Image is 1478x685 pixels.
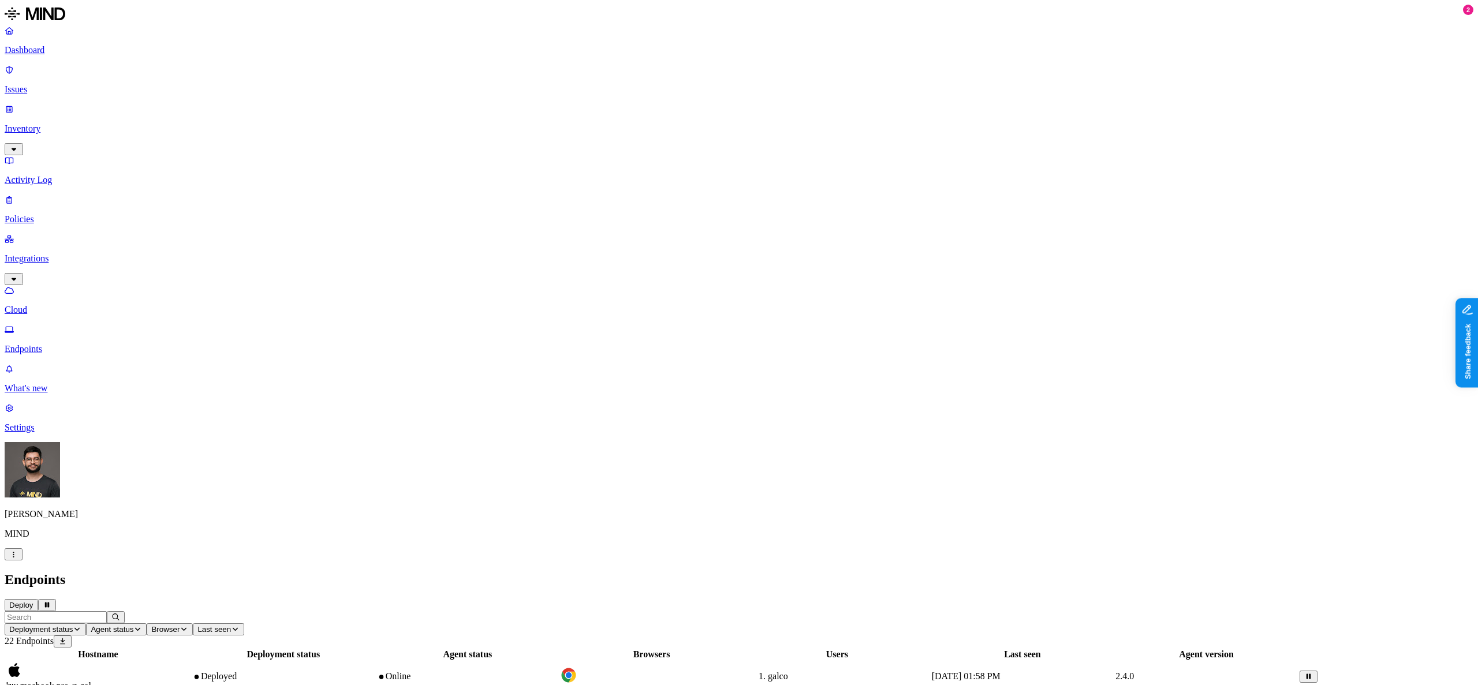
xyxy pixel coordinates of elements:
[5,25,1473,55] a: Dashboard
[5,194,1473,224] a: Policies
[5,383,1473,394] p: What's new
[91,625,133,634] span: Agent status
[5,636,54,646] span: 22 Endpoints
[5,155,1473,185] a: Activity Log
[377,671,558,682] div: Online
[561,649,742,660] div: Browsers
[5,234,1473,283] a: Integrations
[5,253,1473,264] p: Integrations
[5,305,1473,315] p: Cloud
[5,611,107,623] input: Search
[1463,5,1473,15] div: 2
[5,599,38,611] button: Deploy
[1115,649,1297,660] div: Agent version
[5,175,1473,185] p: Activity Log
[5,364,1473,394] a: What's new
[6,662,23,678] img: macos.svg
[197,625,231,634] span: Last seen
[5,84,1473,95] p: Issues
[377,649,558,660] div: Agent status
[5,285,1473,315] a: Cloud
[5,214,1473,224] p: Policies
[5,65,1473,95] a: Issues
[5,572,1473,587] h2: Endpoints
[5,422,1473,433] p: Settings
[745,649,930,660] div: Users
[192,649,375,660] div: Deployment status
[5,5,1473,25] a: MIND
[5,344,1473,354] p: Endpoints
[5,104,1473,154] a: Inventory
[9,625,73,634] span: Deployment status
[5,324,1473,354] a: Endpoints
[5,442,60,497] img: Guy Gofman
[1115,671,1134,681] span: 2.4.0
[151,625,180,634] span: Browser
[561,667,577,683] img: chrome.svg
[768,671,788,681] span: galco
[5,403,1473,433] a: Settings
[932,671,1001,681] span: [DATE] 01:58 PM
[932,649,1114,660] div: Last seen
[5,5,65,23] img: MIND
[5,45,1473,55] p: Dashboard
[6,649,190,660] div: Hostname
[5,529,1473,539] p: MIND
[5,123,1473,134] p: Inventory
[192,671,375,682] div: Deployed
